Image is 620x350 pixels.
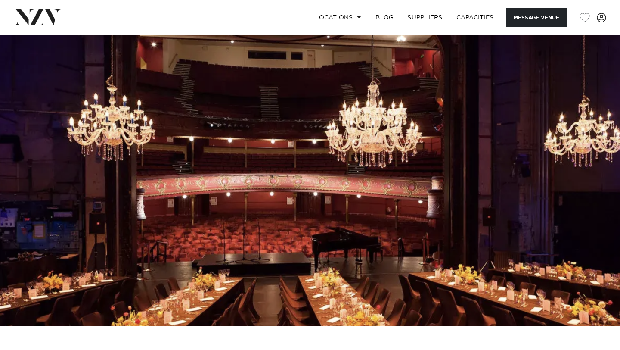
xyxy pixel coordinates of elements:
a: Capacities [449,8,501,27]
a: SUPPLIERS [400,8,449,27]
a: BLOG [369,8,400,27]
a: Locations [308,8,369,27]
button: Message Venue [506,8,567,27]
img: nzv-logo.png [14,9,61,25]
